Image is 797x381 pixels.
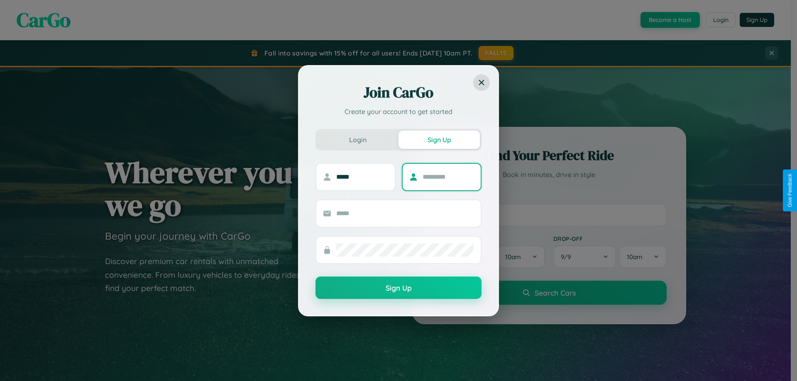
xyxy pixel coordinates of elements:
[315,107,482,116] p: Create your account to get started
[398,131,480,149] button: Sign Up
[315,83,482,102] h2: Join CarGo
[315,277,482,299] button: Sign Up
[317,131,398,149] button: Login
[787,174,793,207] div: Give Feedback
